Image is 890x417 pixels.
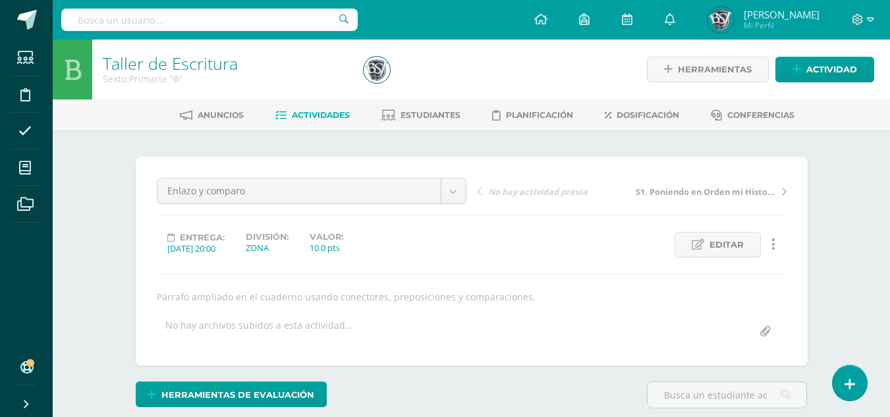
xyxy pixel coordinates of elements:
img: 065dfccafff6cc22795d8c7af1ef8873.png [364,57,390,83]
img: 065dfccafff6cc22795d8c7af1ef8873.png [708,7,734,33]
span: Enlazo y comparo [167,179,431,204]
div: ZONA [246,242,289,254]
a: Estudiantes [381,105,460,126]
span: Herramientas de evaluación [161,383,314,407]
span: Actividad [806,57,857,82]
div: Párrafo ampliado en el cuaderno usando conectores, preposiciones y comparaciones. [152,291,792,303]
span: Entrega: [180,233,225,242]
div: No hay archivos subidos a esta actividad... [165,319,353,345]
span: Dosificación [617,110,679,120]
a: Conferencias [711,105,794,126]
a: Actividades [275,105,350,126]
span: [PERSON_NAME] [744,8,820,21]
label: Valor: [310,232,343,242]
input: Busca un estudiante aquí... [648,382,806,408]
label: División: [246,232,289,242]
input: Busca un usuario... [61,9,358,31]
span: Editar [709,233,744,257]
h1: Taller de Escritura [103,54,348,72]
a: S1. Poniendo en Orden mi Historia [632,184,787,198]
a: Actividad [775,57,874,82]
span: Planificación [506,110,573,120]
div: Sexto Primaria 'B' [103,72,348,85]
div: 10.0 pts [310,242,343,254]
a: Enlazo y comparo [157,179,466,204]
a: Anuncios [180,105,244,126]
a: Taller de Escritura [103,52,238,74]
span: Estudiantes [401,110,460,120]
span: Conferencias [727,110,794,120]
span: Actividades [292,110,350,120]
a: Herramientas de evaluación [136,381,327,407]
span: Mi Perfil [744,20,820,31]
a: Herramientas [647,57,769,82]
a: Planificación [492,105,573,126]
a: Dosificación [605,105,679,126]
span: S1. Poniendo en Orden mi Historia [636,186,775,198]
div: [DATE] 20:00 [167,242,225,254]
span: Herramientas [678,57,752,82]
span: Anuncios [198,110,244,120]
span: No hay actividad previa [488,186,588,198]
